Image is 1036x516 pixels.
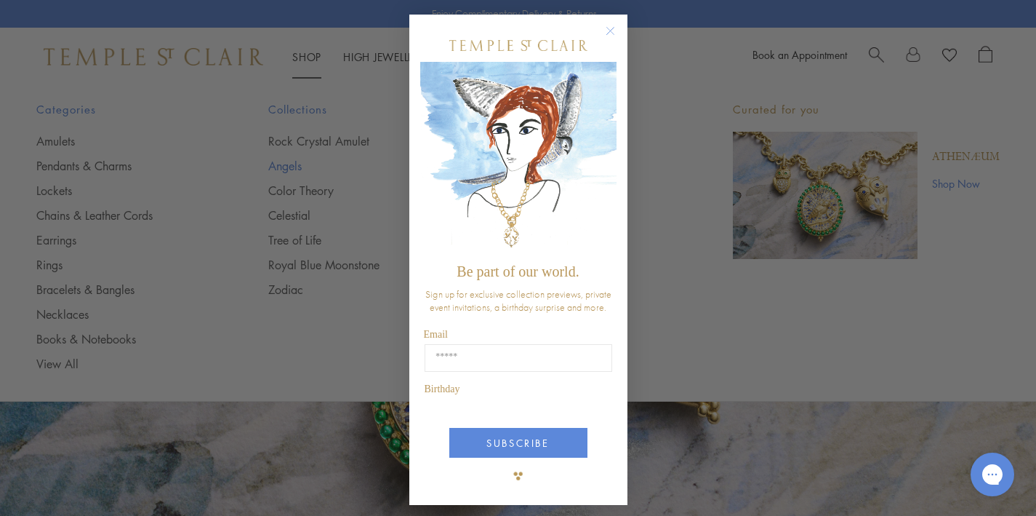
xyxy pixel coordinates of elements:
[449,40,587,51] img: Temple St. Clair
[963,448,1021,501] iframe: Gorgias live chat messenger
[420,62,617,256] img: c4a9eb12-d91a-4d4a-8ee0-386386f4f338.jpeg
[425,384,460,394] span: Birthday
[425,287,611,314] span: Sign up for exclusive collection previews, private event invitations, a birthday surprise and more.
[609,29,627,47] button: Close dialog
[449,428,587,458] button: SUBSCRIBE
[457,263,579,279] span: Be part of our world.
[425,344,612,372] input: Email
[424,329,448,340] span: Email
[504,461,533,491] img: TSC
